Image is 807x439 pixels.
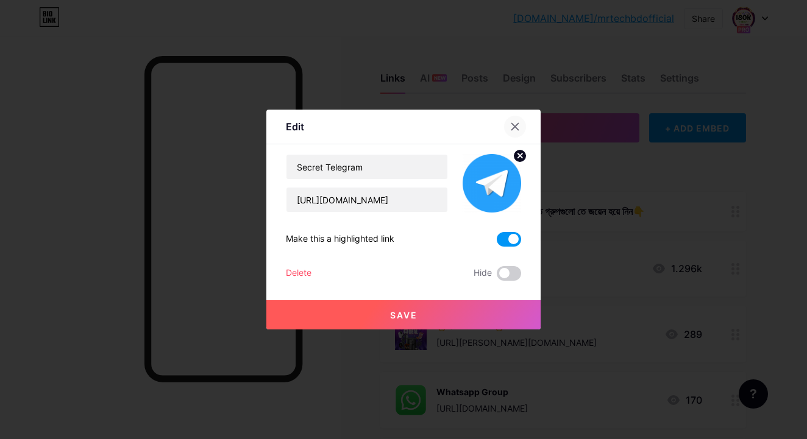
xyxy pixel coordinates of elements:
[266,300,541,329] button: Save
[390,310,418,320] span: Save
[286,119,304,134] div: Edit
[286,266,311,281] div: Delete
[474,266,492,281] span: Hide
[286,232,394,247] div: Make this a highlighted link
[286,155,447,179] input: Title
[286,188,447,212] input: URL
[463,154,521,212] img: link_thumbnail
